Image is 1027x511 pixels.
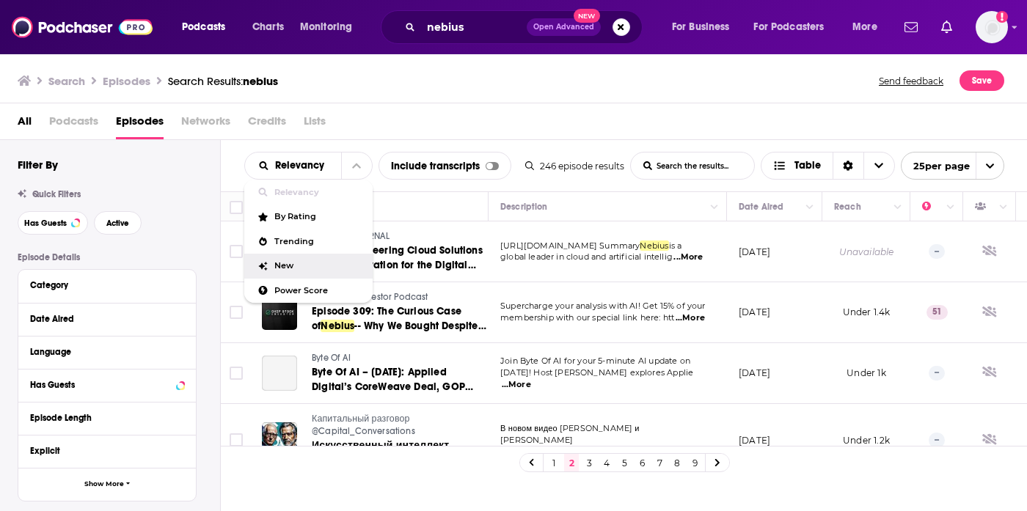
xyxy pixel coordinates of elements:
a: 2 [564,454,579,471]
a: 6 [635,454,649,471]
span: Quick Filters [32,189,81,199]
h2: Choose List sort [244,152,373,180]
a: Charts [243,15,293,39]
a: Show notifications dropdown [899,15,924,40]
span: Power Score [274,287,361,295]
p: [DATE] [739,306,770,318]
span: More [852,17,877,37]
button: Column Actions [889,199,907,216]
span: Under 1.2k [843,435,890,446]
a: 9 [687,454,702,471]
a: 3 [582,454,596,471]
div: Category [30,280,175,290]
span: Lists [304,109,326,139]
input: Search podcasts, credits, & more... [421,15,527,39]
a: Byte Of AI – [DATE]: Applied Digital’s CoreWeave Deal, GOP Regulation Pushback, [312,365,486,394]
span: Credits [248,109,286,139]
span: Join Byte Of AI for your 5-minute AI update on [500,356,690,366]
span: Under 1.4k [843,306,891,317]
span: is a [669,240,682,251]
a: Search Results:nebius [168,74,278,88]
span: Toggle select row [230,367,243,380]
span: Trending [274,238,361,246]
div: Search podcasts, credits, & more... [395,10,657,44]
button: Date Aired [30,309,184,328]
p: -- [929,366,945,381]
h2: Filter By [18,158,58,172]
span: ...More [502,379,531,391]
span: Podcasts [182,17,225,37]
span: Logged in as allisonstowell [976,11,1008,43]
button: open menu [901,152,1004,180]
span: Chip Stock Investor Podcast [312,292,428,302]
span: Nebius [321,320,354,332]
span: Relevancy [274,188,361,196]
span: Toggle select row [230,306,243,319]
span: Episode 309: The Curious Case of [312,305,461,332]
a: 5 [617,454,632,471]
button: close menu [245,161,341,171]
a: 7 [652,454,667,471]
p: Episode Details [18,252,197,262]
button: open menu [842,15,896,39]
p: [DATE] [739,246,770,258]
a: Chip Stock Investor Podcast [312,291,486,304]
a: All [18,109,32,139]
button: Column Actions [706,199,723,216]
button: Episode Length [30,408,184,427]
p: 51 [927,305,948,320]
span: Nebius [640,240,668,251]
div: Explicit [30,446,175,456]
button: open menu [662,15,748,39]
div: Episode Length [30,413,175,423]
button: Column Actions [942,199,960,216]
span: ...More [676,312,705,324]
span: Episodes [116,109,164,139]
button: Open AdvancedNew [527,18,601,36]
a: Nebius: Pioneering Cloud Solutions and AI Innovation for the Digital Age [312,243,486,273]
div: Unavailable [839,246,894,258]
span: Toggle select row [230,433,243,446]
button: Save [960,70,1004,91]
div: Include transcripts [379,152,511,180]
button: open menu [290,15,371,39]
a: Искусственный интеллект, акции [312,438,486,468]
div: Date Aired [30,314,175,324]
span: Искусственный интеллект, акции [312,439,452,466]
span: [DATE]! Host [PERSON_NAME] explores Applie [500,367,693,378]
button: open menu [745,15,846,39]
div: Search Results: [168,74,278,88]
div: Description [500,198,547,216]
span: Charts [252,17,284,37]
div: Reach [834,198,861,216]
a: Episode 309: The Curious Case ofNebius-- Why We Bought Despite Some Red Flags (NBIS Stock Analysis) [312,304,486,334]
span: membership with our special link here: htt [500,312,674,323]
div: Has Guests [975,198,995,216]
p: -- [929,433,945,447]
span: global leader in cloud and artificial intellig [500,251,673,262]
span: Supercharge your analysis with AI! Get 15% of your [500,301,706,311]
button: Language [30,342,184,361]
span: : Pioneering Cloud Solutions and AI Innovation for the Digital Age [312,244,483,286]
a: Капитальный разговор @Capital_Conversations [312,413,486,438]
span: Has Guests [24,219,67,227]
button: Column Actions [801,199,819,216]
span: [URL][DOMAIN_NAME] Summary [500,240,640,251]
span: Monitoring [300,17,352,37]
button: Show More [18,468,196,501]
button: close menu [341,152,372,179]
span: В новом видео [PERSON_NAME] и [PERSON_NAME] [500,423,640,445]
a: 4 [599,454,614,471]
button: Category [30,276,184,294]
span: Networks [181,109,230,139]
h3: Search [48,74,85,88]
span: Byte Of AI [312,353,351,363]
button: open menu [172,15,244,39]
span: nebius [243,74,278,88]
button: Show profile menu [976,11,1008,43]
div: Date Aired [739,198,783,216]
svg: Add a profile image [996,11,1008,23]
span: Open Advanced [533,23,594,31]
a: 1 [547,454,561,471]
